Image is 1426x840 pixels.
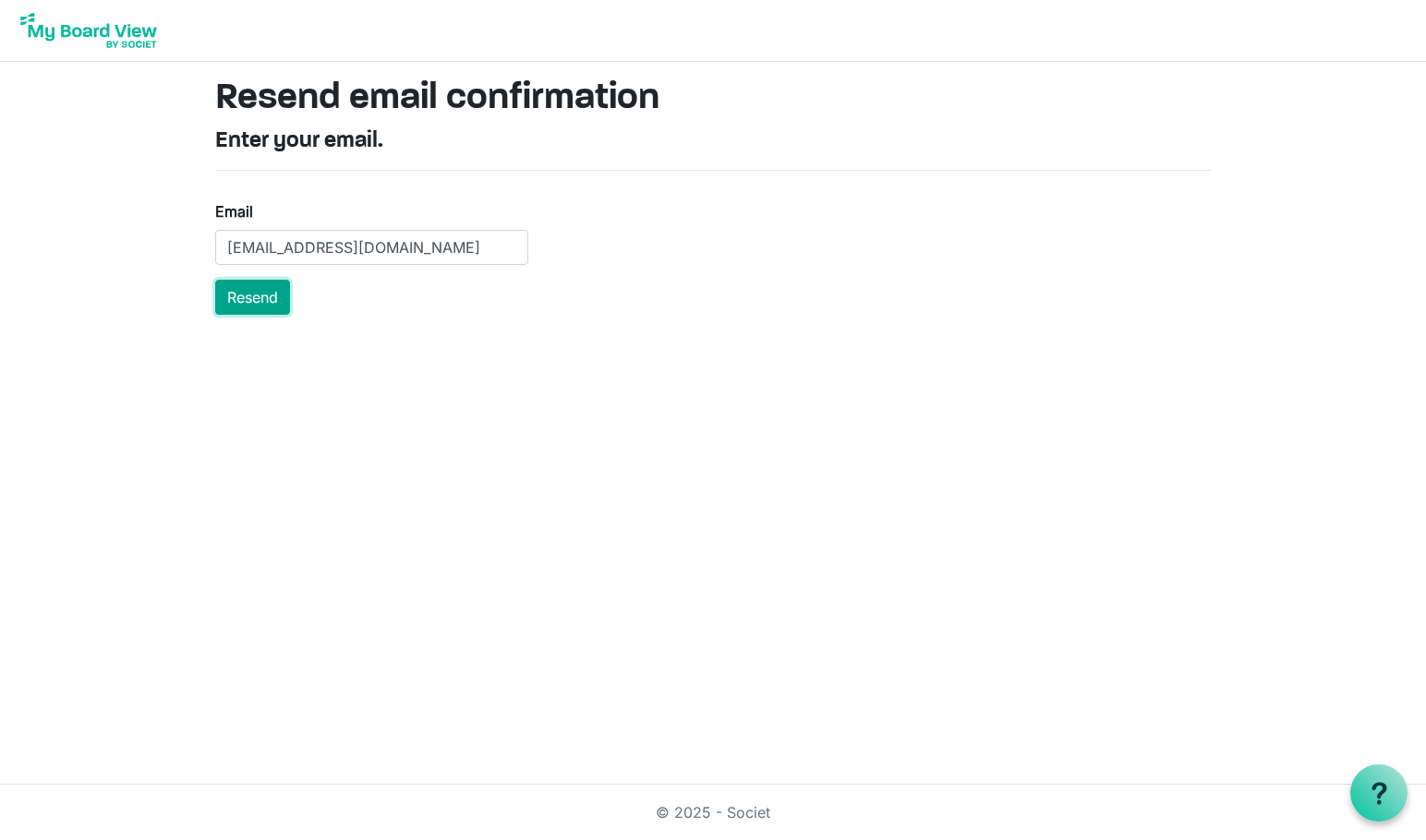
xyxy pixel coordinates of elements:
[656,803,770,822] a: © 2025 - Societ
[15,7,163,54] img: My Board View Logo
[215,77,1211,121] h1: Resend email confirmation
[215,200,253,222] label: Email
[215,280,290,315] button: Resend
[215,128,1211,155] h4: Enter your email.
